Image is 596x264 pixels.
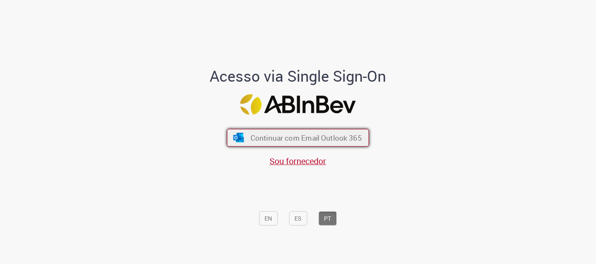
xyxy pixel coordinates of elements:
img: Logo ABInBev [240,94,356,115]
button: EN [259,211,278,226]
h1: Acesso via Single Sign-On [181,68,415,85]
button: PT [319,211,337,226]
button: ES [289,211,307,226]
img: ícone Azure/Microsoft 360 [232,133,245,142]
span: Continuar com Email Outlook 365 [251,133,362,143]
button: ícone Azure/Microsoft 360 Continuar com Email Outlook 365 [227,129,369,147]
a: Sou fornecedor [270,155,326,167]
